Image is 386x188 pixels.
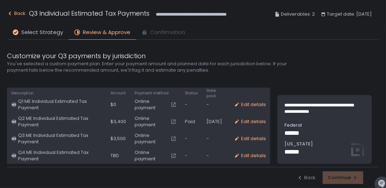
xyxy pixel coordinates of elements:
div: [DATE] [206,118,226,125]
span: Deliverables: 2 [281,10,315,18]
div: - [206,153,226,159]
span: Description [11,90,34,96]
div: - [185,153,198,159]
div: Paid [185,118,198,125]
span: Date paid [206,88,226,99]
button: Back [7,9,25,20]
span: Customize your Q3 payments by jurisdiction [7,51,146,61]
button: Edit details [234,118,266,125]
span: Payment method [135,90,169,96]
text: ME [12,137,16,140]
span: Online payment [135,98,169,111]
span: Review & Approve [83,28,130,37]
span: Online payment [135,149,169,162]
div: Back [7,9,25,18]
span: Amount [110,90,126,96]
button: Edit details [234,153,266,159]
span: Q1 ME Individual Estimated Tax Payment [18,98,102,111]
span: [US_STATE] [284,141,365,147]
h1: Q3 Individual Estimated Tax Payments [29,9,149,18]
span: Confirmation [150,28,185,37]
div: - [206,101,226,108]
span: Q4 ME Individual Estimated Tax Payment [18,149,102,162]
div: - [185,136,198,142]
span: Q2 ME Individual Estimated Tax Payment [18,115,102,128]
h2: You've selected a custom payment plan. Enter your payment amount and planned date for each jurisd... [7,61,308,73]
span: $0 [110,101,116,108]
div: - [206,136,226,142]
text: ME [12,103,16,106]
span: Select Strategy [21,28,63,37]
span: Online payment [135,132,169,145]
span: TBD [110,153,119,159]
button: Edit details [234,136,266,142]
span: Target date: [DATE] [327,10,372,18]
button: Back [297,175,316,181]
span: Federal [284,122,365,128]
span: Q3 ME Individual Estimated Tax Payment [18,132,102,145]
span: $3,400 [110,118,126,125]
div: - [185,101,198,108]
span: $3,500 [110,136,126,142]
text: ME [12,120,16,123]
button: Edit details [234,101,266,108]
span: Online payment [135,115,169,128]
span: Status [185,90,198,96]
text: ME [12,154,16,157]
